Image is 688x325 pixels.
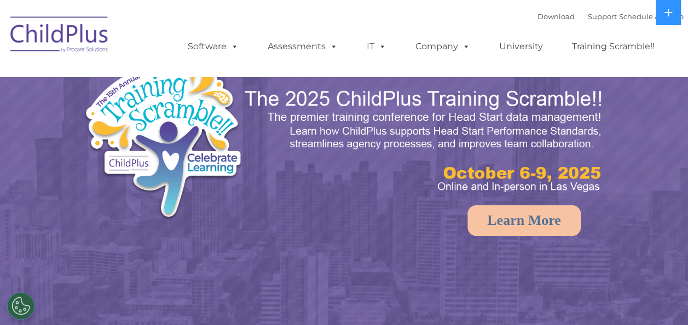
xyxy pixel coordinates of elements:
[177,36,250,57] a: Software
[7,292,34,320] button: Cookies Settings
[488,36,554,57] a: University
[561,36,666,57] a: Training Scramble!!
[5,9,114,63] img: ChildPlus by Procare Solutions
[619,12,684,21] a: Schedule A Demo
[257,36,349,57] a: Assessments
[588,12,617,21] a: Support
[404,36,481,57] a: Company
[537,12,684,21] font: |
[356,36,397,57] a: IT
[537,12,575,21] a: Download
[467,205,581,236] a: Learn More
